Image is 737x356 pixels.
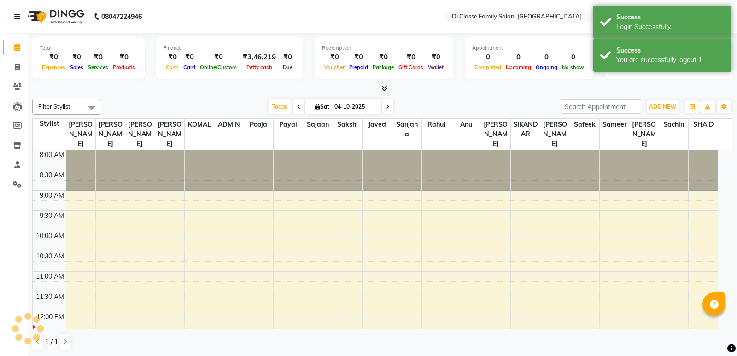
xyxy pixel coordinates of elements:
[96,119,125,150] span: [PERSON_NAME]
[125,119,154,150] span: [PERSON_NAME]
[370,64,396,70] span: Package
[185,119,214,130] span: KOMAL
[155,119,184,150] span: [PERSON_NAME]
[244,64,275,70] span: Petty cash
[533,64,560,70] span: Ongoing
[333,119,362,130] span: Sakshi
[422,119,451,130] span: rahul
[68,52,86,63] div: ₹0
[451,119,480,130] span: Anu
[561,99,641,114] input: Search Appointment
[322,64,347,70] span: Voucher
[370,52,396,63] div: ₹0
[322,44,446,52] div: Redemption
[38,170,66,180] div: 8:30 AM
[35,312,66,322] div: 12:00 PM
[481,119,510,150] span: [PERSON_NAME]
[280,52,296,63] div: ₹0
[313,103,332,110] span: Sat
[38,103,70,110] span: Filter Stylist
[86,64,111,70] span: Services
[396,52,426,63] div: ₹0
[38,211,66,221] div: 9:30 AM
[34,292,66,302] div: 11:30 AM
[38,191,66,200] div: 9:00 AM
[164,44,296,52] div: Finance
[647,100,679,113] button: ADD NEW
[34,272,66,281] div: 11:00 AM
[34,251,66,261] div: 10:30 AM
[111,52,137,63] div: ₹0
[616,55,725,65] div: You are successfully logout !!
[600,119,629,130] span: Sameer
[426,64,446,70] span: Wallet
[689,119,718,130] span: SHAID
[181,64,198,70] span: Card
[347,52,370,63] div: ₹0
[281,64,295,70] span: Due
[274,119,303,130] span: Payal
[533,52,560,63] div: 0
[198,52,239,63] div: ₹0
[164,52,181,63] div: ₹0
[269,99,292,114] span: Today
[649,103,676,110] span: ADD NEW
[214,119,243,130] span: ADMIN
[40,52,68,63] div: ₹0
[396,64,426,70] span: Gift Cards
[66,119,95,150] span: [PERSON_NAME]
[40,64,68,70] span: Expenses
[101,4,142,29] b: 08047224946
[40,44,137,52] div: Total
[616,22,725,32] div: Login Successfully.
[34,231,66,241] div: 10:00 AM
[45,337,58,347] span: 1 / 1
[659,119,688,130] span: Sachin
[164,64,181,70] span: Cash
[570,119,599,130] span: Safeek
[540,119,569,150] span: [PERSON_NAME]
[303,119,332,130] span: Sajaan
[616,12,725,22] div: Success
[111,64,137,70] span: Products
[363,119,392,130] span: Javed
[23,4,87,29] img: logo
[472,52,503,63] div: 0
[86,52,111,63] div: ₹0
[503,64,533,70] span: Upcoming
[332,100,378,114] input: 2025-10-04
[560,52,586,63] div: 0
[616,46,725,55] div: Success
[511,119,540,140] span: SIKANDAR
[181,52,198,63] div: ₹0
[322,52,347,63] div: ₹0
[198,64,239,70] span: Online/Custom
[38,150,66,160] div: 8:00 AM
[629,119,658,150] span: [PERSON_NAME]
[33,119,66,128] div: Stylist
[426,52,446,63] div: ₹0
[472,64,503,70] span: Completed
[472,44,586,52] div: Appointment
[503,52,533,63] div: 0
[347,64,370,70] span: Prepaid
[392,119,421,140] span: Sanjana
[560,64,586,70] span: No show
[244,119,273,130] span: Pooja
[239,52,280,63] div: ₹3,46,219
[68,64,86,70] span: Sales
